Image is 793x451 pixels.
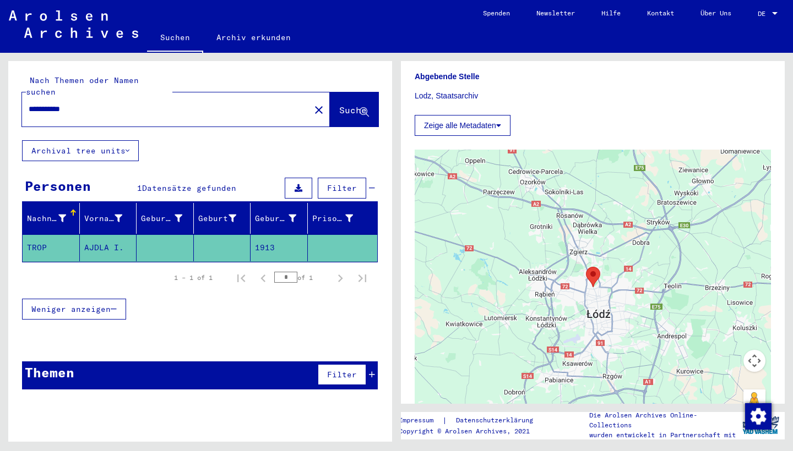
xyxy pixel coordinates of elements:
[399,415,442,426] a: Impressum
[137,203,194,234] mat-header-cell: Geburtsname
[318,364,366,385] button: Filter
[203,24,304,51] a: Archiv erkunden
[758,10,770,18] span: DE
[399,426,546,436] p: Copyright © Arolsen Archives, 2021
[27,213,66,224] div: Nachname
[312,213,354,224] div: Prisoner #
[318,178,366,199] button: Filter
[22,140,139,161] button: Archival tree units
[27,210,80,227] div: Nachname
[740,411,781,439] img: yv_logo.png
[25,176,91,196] div: Personen
[84,210,137,227] div: Vorname
[26,75,139,97] mat-label: Nach Themen oder Namen suchen
[274,272,329,283] div: of 1
[415,90,771,102] p: Lodz, Staatsarchiv
[252,267,274,289] button: Previous page
[586,267,600,287] div: Litzmannstadt (Lodz) Ghetto and "Polen-Jugendverwahrlager" /Detention Camp for Polish Juveniles
[23,203,80,234] mat-header-cell: Nachname
[251,203,308,234] mat-header-cell: Geburtsdatum
[80,234,137,261] mat-cell: AJDLA I.
[327,183,357,193] span: Filter
[147,24,203,53] a: Suchen
[23,234,80,261] mat-cell: TROP
[194,203,251,234] mat-header-cell: Geburt‏
[330,92,378,127] button: Suche
[589,430,737,440] p: wurden entwickelt in Partnerschaft mit
[339,105,367,116] span: Suche
[308,203,378,234] mat-header-cell: Prisoner #
[743,350,765,372] button: Kamerasteuerung für die Karte
[447,415,546,426] a: Datenschutzerklärung
[80,203,137,234] mat-header-cell: Vorname
[351,267,373,289] button: Last page
[589,410,737,430] p: Die Arolsen Archives Online-Collections
[745,403,771,429] div: Zustimmung ändern
[22,299,126,320] button: Weniger anzeigen
[251,234,308,261] mat-cell: 1913
[230,267,252,289] button: First page
[198,213,237,224] div: Geburt‏
[174,273,213,283] div: 1 – 1 of 1
[415,72,479,81] b: Abgebende Stelle
[327,370,357,380] span: Filter
[198,210,251,227] div: Geburt‏
[745,403,772,430] img: Zustimmung ändern
[25,362,74,382] div: Themen
[308,98,330,120] button: Clear
[142,183,236,193] span: Datensätze gefunden
[141,213,182,224] div: Geburtsname
[255,210,310,227] div: Geburtsdatum
[84,213,123,224] div: Vorname
[329,267,351,289] button: Next page
[415,115,510,136] button: Zeige alle Metadaten
[137,183,142,193] span: 1
[141,210,196,227] div: Geburtsname
[312,210,367,227] div: Prisoner #
[9,10,138,38] img: Arolsen_neg.svg
[31,304,111,314] span: Weniger anzeigen
[743,389,765,411] button: Pegman auf die Karte ziehen, um Street View aufzurufen
[255,213,296,224] div: Geburtsdatum
[312,103,325,117] mat-icon: close
[399,415,546,426] div: |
